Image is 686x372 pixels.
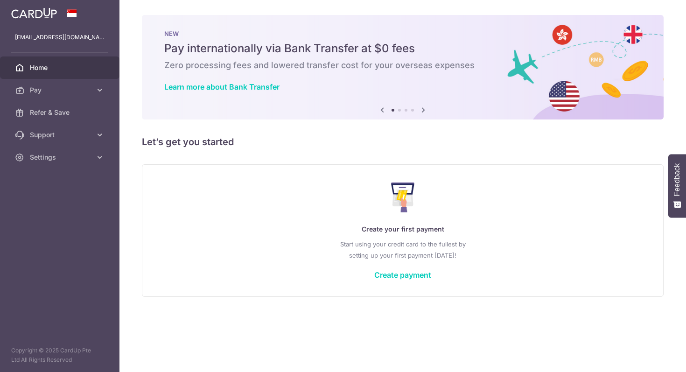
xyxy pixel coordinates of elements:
[668,154,686,218] button: Feedback - Show survey
[673,163,681,196] span: Feedback
[374,270,431,280] a: Create payment
[30,153,91,162] span: Settings
[30,85,91,95] span: Pay
[164,41,641,56] h5: Pay internationally via Bank Transfer at $0 fees
[30,63,91,72] span: Home
[15,33,105,42] p: [EMAIL_ADDRESS][DOMAIN_NAME]
[30,130,91,140] span: Support
[30,108,91,117] span: Refer & Save
[142,134,664,149] h5: Let’s get you started
[164,82,280,91] a: Learn more about Bank Transfer
[391,182,415,212] img: Make Payment
[11,7,57,19] img: CardUp
[161,239,644,261] p: Start using your credit card to the fullest by setting up your first payment [DATE]!
[164,60,641,71] h6: Zero processing fees and lowered transfer cost for your overseas expenses
[142,15,664,119] img: Bank transfer banner
[161,224,644,235] p: Create your first payment
[164,30,641,37] p: NEW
